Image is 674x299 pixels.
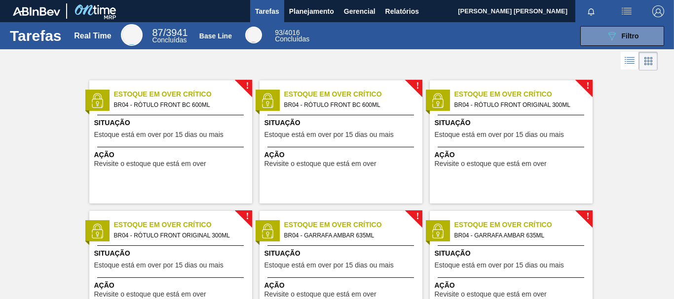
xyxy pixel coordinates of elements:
span: Estoque em Over Crítico [114,220,252,230]
span: Ação [435,150,590,160]
span: Revisite o estoque que está em over [94,291,206,298]
span: BR04 - RÓTULO FRONT BC 600ML [284,100,414,110]
span: Revisite o estoque que está em over [435,291,547,298]
span: Estoque está em over por 15 dias ou mais [264,262,394,269]
span: ! [246,213,249,220]
span: Estoque está em over por 15 dias ou mais [435,262,564,269]
span: Ação [435,280,590,291]
div: Real Time [152,29,187,43]
span: Revisite o estoque que está em over [264,160,376,167]
span: Filtro [622,32,639,40]
span: Estoque em Over Crítico [114,89,252,100]
span: ! [246,82,249,90]
img: Logout [652,5,664,17]
div: Base Line [245,27,262,43]
span: Revisite o estoque que está em over [435,160,547,167]
button: Notificações [575,4,607,18]
span: ! [416,82,419,90]
span: Situação [435,118,590,128]
span: 93 [275,29,283,36]
img: status [90,224,105,238]
span: Ação [94,150,250,160]
span: Situação [264,118,420,128]
img: userActions [621,5,633,17]
img: status [260,224,275,238]
span: Ação [264,280,420,291]
img: status [430,93,445,108]
div: Visão em Lista [621,52,639,70]
span: Situação [264,248,420,259]
span: Situação [94,248,250,259]
span: Estoque está em over por 15 dias ou mais [435,131,564,138]
span: Estoque está em over por 15 dias ou mais [94,262,224,269]
span: BR04 - RÓTULO FRONT BC 600ML [114,100,244,110]
span: ! [586,82,589,90]
img: status [260,93,275,108]
span: Ação [94,280,250,291]
span: Revisite o estoque que está em over [264,291,376,298]
span: Revisite o estoque que está em over [94,160,206,167]
span: Situação [94,118,250,128]
span: Estoque está em over por 15 dias ou mais [264,131,394,138]
span: Estoque em Over Crítico [454,220,593,230]
img: status [430,224,445,238]
span: Gerencial [344,5,375,17]
span: ! [586,213,589,220]
div: Visão em Cards [639,52,658,70]
span: Concluídas [152,36,187,44]
span: BR04 - RÓTULO FRONT ORIGINAL 300ML [454,100,585,110]
button: Filtro [580,26,664,46]
span: / 3941 [152,27,187,38]
span: 87 [152,27,163,38]
div: Base Line [275,30,309,42]
span: BR04 - GARRAFA AMBAR 635ML [284,230,414,241]
span: Estoque em Over Crítico [284,220,422,230]
span: BR04 - RÓTULO FRONT ORIGINAL 300ML [114,230,244,241]
span: Estoque em Over Crítico [284,89,422,100]
span: ! [416,213,419,220]
img: status [90,93,105,108]
img: TNhmsLtSVTkK8tSr43FrP2fwEKptu5GPRR3wAAAABJRU5ErkJggg== [13,7,60,16]
div: Real Time [74,32,111,40]
div: Real Time [121,24,143,46]
span: Estoque em Over Crítico [454,89,593,100]
span: Estoque está em over por 15 dias ou mais [94,131,224,138]
span: BR04 - GARRAFA AMBAR 635ML [454,230,585,241]
div: Base Line [199,32,232,40]
span: / 4016 [275,29,300,36]
h1: Tarefas [10,30,62,41]
span: Relatórios [385,5,419,17]
span: Concluídas [275,35,309,43]
span: Tarefas [255,5,279,17]
span: Situação [435,248,590,259]
span: Planejamento [289,5,334,17]
span: Ação [264,150,420,160]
